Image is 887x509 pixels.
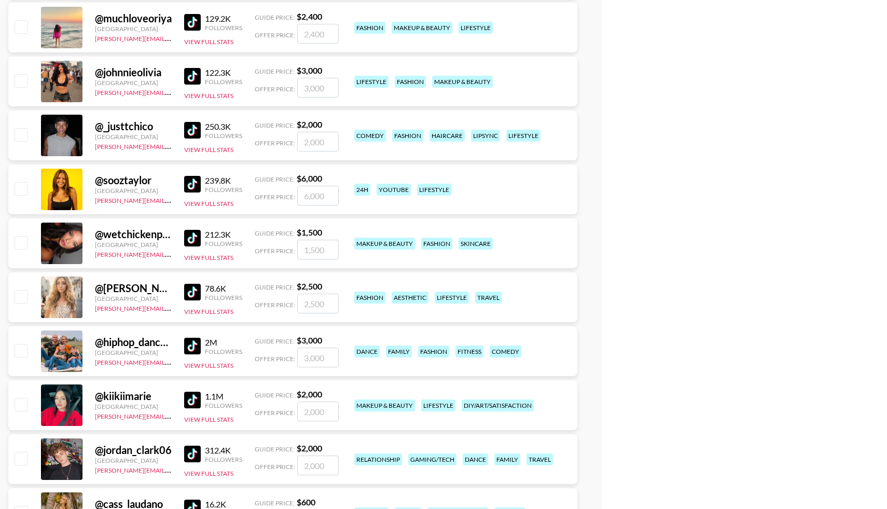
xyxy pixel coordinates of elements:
[297,402,339,421] input: 2,000
[297,119,322,129] strong: $ 2,000
[297,281,322,291] strong: $ 2,500
[95,12,172,25] div: @ muchloveoriya
[255,67,295,75] span: Guide Price:
[255,193,295,201] span: Offer Price:
[184,362,233,369] button: View Full Stats
[417,184,451,196] div: lifestyle
[297,11,322,21] strong: $ 2,400
[184,470,233,477] button: View Full Stats
[255,139,295,147] span: Offer Price:
[459,238,493,250] div: skincare
[494,453,520,465] div: family
[205,186,242,194] div: Followers
[95,356,248,366] a: [PERSON_NAME][EMAIL_ADDRESS][DOMAIN_NAME]
[184,38,233,46] button: View Full Stats
[392,130,423,142] div: fashion
[421,238,452,250] div: fashion
[297,78,339,98] input: 3,000
[354,76,389,88] div: lifestyle
[184,200,233,208] button: View Full Stats
[95,228,172,241] div: @ wetchickenpapisauce
[95,33,248,43] a: [PERSON_NAME][EMAIL_ADDRESS][DOMAIN_NAME]
[255,13,295,21] span: Guide Price:
[95,87,248,97] a: [PERSON_NAME][EMAIL_ADDRESS][DOMAIN_NAME]
[297,335,322,345] strong: $ 3,000
[297,132,339,152] input: 2,000
[297,24,339,44] input: 2,400
[205,391,242,402] div: 1.1M
[95,241,172,249] div: [GEOGRAPHIC_DATA]
[297,389,322,399] strong: $ 2,000
[255,247,295,255] span: Offer Price:
[95,66,172,79] div: @ johnnieolivia
[205,13,242,24] div: 129.2K
[95,444,172,457] div: @ jordan_clark06
[354,22,385,34] div: fashion
[95,336,172,349] div: @ hiphop_dancer06
[354,292,385,304] div: fashion
[471,130,500,142] div: lipsync
[255,175,295,183] span: Guide Price:
[506,130,540,142] div: lifestyle
[354,346,380,357] div: dance
[95,464,248,474] a: [PERSON_NAME][EMAIL_ADDRESS][DOMAIN_NAME]
[205,67,242,78] div: 122.3K
[354,453,402,465] div: relationship
[392,292,428,304] div: aesthetic
[205,445,242,456] div: 312.4K
[255,499,295,507] span: Guide Price:
[255,355,295,363] span: Offer Price:
[184,230,201,246] img: TikTok
[297,348,339,367] input: 3,000
[205,132,242,140] div: Followers
[205,283,242,294] div: 78.6K
[205,456,242,463] div: Followers
[95,174,172,187] div: @ sooztaylor
[184,92,233,100] button: View Full Stats
[475,292,502,304] div: travel
[297,294,339,313] input: 2,500
[297,186,339,205] input: 6,000
[184,176,201,192] img: TikTok
[205,175,242,186] div: 239.8K
[297,227,322,237] strong: $ 1,500
[297,65,322,75] strong: $ 3,000
[255,463,295,471] span: Offer Price:
[95,403,172,410] div: [GEOGRAPHIC_DATA]
[354,184,370,196] div: 24h
[184,392,201,408] img: TikTok
[95,302,248,312] a: [PERSON_NAME][EMAIL_ADDRESS][DOMAIN_NAME]
[184,284,201,300] img: TikTok
[184,338,201,354] img: TikTok
[255,391,295,399] span: Guide Price:
[95,195,248,204] a: [PERSON_NAME][EMAIL_ADDRESS][DOMAIN_NAME]
[463,453,488,465] div: dance
[392,22,452,34] div: makeup & beauty
[297,456,339,475] input: 2,000
[205,78,242,86] div: Followers
[205,229,242,240] div: 212.3K
[184,308,233,315] button: View Full Stats
[421,400,455,411] div: lifestyle
[255,445,295,453] span: Guide Price:
[255,31,295,39] span: Offer Price:
[95,349,172,356] div: [GEOGRAPHIC_DATA]
[205,240,242,247] div: Followers
[432,76,493,88] div: makeup & beauty
[95,410,248,420] a: [PERSON_NAME][EMAIL_ADDRESS][DOMAIN_NAME]
[377,184,411,196] div: youtube
[395,76,426,88] div: fashion
[205,121,242,132] div: 250.3K
[205,337,242,348] div: 2M
[255,283,295,291] span: Guide Price:
[459,22,493,34] div: lifestyle
[184,146,233,154] button: View Full Stats
[205,24,242,32] div: Followers
[205,294,242,301] div: Followers
[95,120,172,133] div: @ _justtchico
[95,249,248,258] a: [PERSON_NAME][EMAIL_ADDRESS][DOMAIN_NAME]
[95,25,172,33] div: [GEOGRAPHIC_DATA]
[205,348,242,355] div: Followers
[95,295,172,302] div: [GEOGRAPHIC_DATA]
[95,282,172,295] div: @ [PERSON_NAME].bouda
